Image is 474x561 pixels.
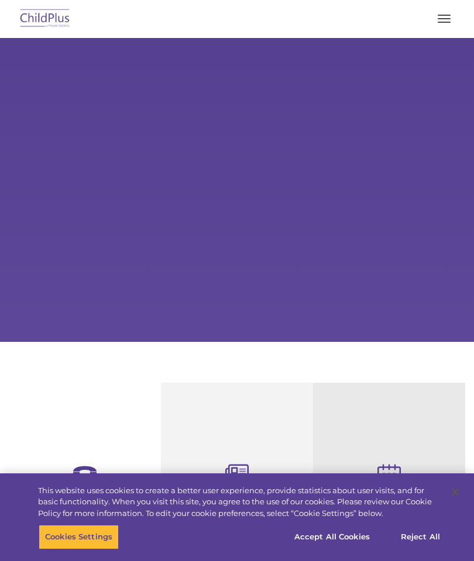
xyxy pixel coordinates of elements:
[39,525,119,549] button: Cookies Settings
[38,485,441,520] div: This website uses cookies to create a better user experience, provide statistics about user visit...
[442,479,468,505] button: Close
[288,525,376,549] button: Accept All Cookies
[384,525,457,549] button: Reject All
[18,5,73,33] img: ChildPlus by Procare Solutions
